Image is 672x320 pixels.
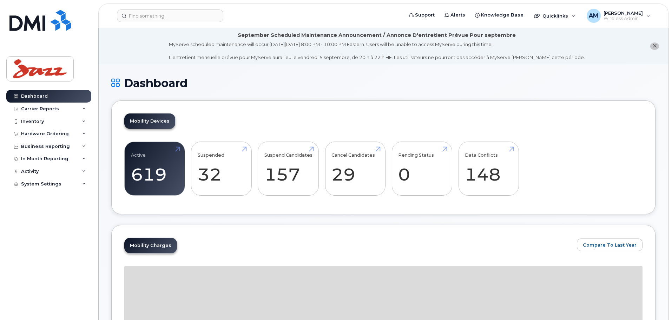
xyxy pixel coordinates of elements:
a: Active 619 [131,145,178,192]
a: Pending Status 0 [398,145,446,192]
span: Compare To Last Year [583,242,637,248]
a: Data Conflicts 148 [465,145,512,192]
a: Mobility Charges [124,238,177,253]
h1: Dashboard [111,77,655,89]
button: Compare To Last Year [577,239,643,251]
a: Suspend Candidates 157 [264,145,312,192]
a: Mobility Devices [124,113,175,129]
div: September Scheduled Maintenance Announcement / Annonce D'entretient Prévue Pour septembre [238,32,516,39]
a: Suspended 32 [198,145,245,192]
button: close notification [650,43,659,50]
a: Cancel Candidates 29 [331,145,379,192]
div: MyServe scheduled maintenance will occur [DATE][DATE] 8:00 PM - 10:00 PM Eastern. Users will be u... [169,41,585,61]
